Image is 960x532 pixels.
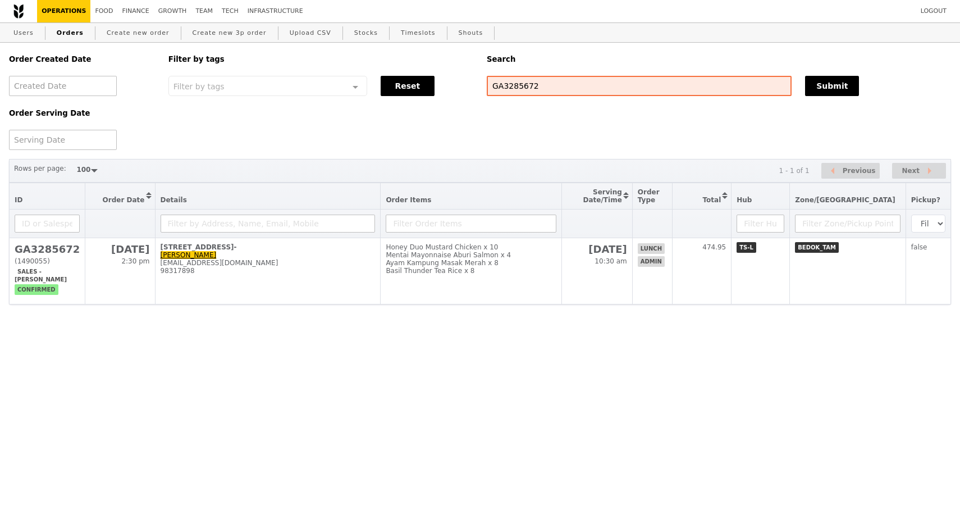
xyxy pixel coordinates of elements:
[795,242,839,253] span: BEDOK_TAM
[9,109,155,117] h5: Order Serving Date
[638,188,660,204] span: Order Type
[386,196,431,204] span: Order Items
[350,23,382,43] a: Stocks
[381,76,435,96] button: Reset
[779,167,809,175] div: 1 - 1 of 1
[911,243,927,251] span: false
[737,242,756,253] span: TS-L
[15,215,80,233] input: ID or Salesperson name
[161,251,217,259] a: [PERSON_NAME]
[386,243,556,251] div: Honey Duo Mustard Chicken x 10
[161,196,187,204] span: Details
[173,81,225,91] span: Filter by tags
[9,130,117,150] input: Serving Date
[386,267,556,275] div: Basil Thunder Tea Rice x 8
[161,215,376,233] input: Filter by Address, Name, Email, Mobile
[168,55,473,63] h5: Filter by tags
[161,267,376,275] div: 98317898
[15,257,80,265] div: (1490055)
[386,251,556,259] div: Mentai Mayonnaise Aburi Salmon x 4
[386,259,556,267] div: Ayam Kampung Masak Merah x 8
[638,256,665,267] span: admin
[396,23,440,43] a: Timeslots
[386,215,556,233] input: Filter Order Items
[90,243,149,255] h2: [DATE]
[487,76,792,96] input: Search any field
[102,23,174,43] a: Create new order
[161,259,376,267] div: [EMAIL_ADDRESS][DOMAIN_NAME]
[702,243,726,251] span: 474.95
[13,4,24,19] img: Grain logo
[795,196,895,204] span: Zone/[GEOGRAPHIC_DATA]
[567,243,627,255] h2: [DATE]
[9,23,38,43] a: Users
[737,196,752,204] span: Hub
[15,196,22,204] span: ID
[161,243,376,251] div: [STREET_ADDRESS]-
[188,23,271,43] a: Create new 3p order
[795,215,900,233] input: Filter Zone/Pickup Point
[15,266,70,285] span: Sales - [PERSON_NAME]
[121,257,149,265] span: 2:30 pm
[487,55,951,63] h5: Search
[14,163,66,174] label: Rows per page:
[821,163,880,179] button: Previous
[52,23,88,43] a: Orders
[638,243,665,254] span: lunch
[595,257,627,265] span: 10:30 am
[843,164,876,178] span: Previous
[737,215,784,233] input: Filter Hub
[902,164,920,178] span: Next
[15,284,58,295] span: confirmed
[454,23,488,43] a: Shouts
[285,23,336,43] a: Upload CSV
[911,196,940,204] span: Pickup?
[892,163,946,179] button: Next
[9,55,155,63] h5: Order Created Date
[15,243,80,255] h2: GA3285672
[805,76,859,96] button: Submit
[9,76,117,96] input: Created Date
